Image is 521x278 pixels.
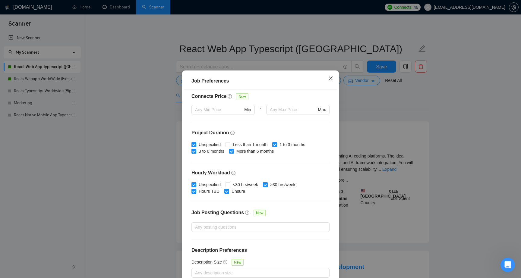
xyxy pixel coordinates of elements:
[323,70,339,87] button: Close
[229,188,248,195] span: Unsure
[196,181,223,188] span: Unspecified
[328,76,333,81] span: close
[277,141,308,148] span: 1 to 3 months
[255,105,266,122] div: -
[231,170,236,175] span: question-circle
[318,106,326,113] span: Max
[230,181,260,188] span: <30 hrs/week
[191,259,222,265] h5: Description Size
[230,141,270,148] span: Less than 1 month
[500,258,515,272] iframe: Intercom live chat
[191,129,330,136] h4: Project Duration
[268,181,298,188] span: >30 hrs/week
[191,209,244,216] h4: Job Posting Questions
[196,148,227,155] span: 3 to 6 months
[191,169,330,176] h4: Hourly Workload
[196,188,222,195] span: Hours TBD
[191,93,226,100] h4: Connects Price
[191,77,330,85] div: Job Preferences
[270,106,317,113] input: Any Max Price
[191,247,330,254] h4: Description Preferences
[234,148,276,155] span: More than 6 months
[196,141,223,148] span: Unspecified
[244,106,251,113] span: Min
[223,260,228,264] span: question-circle
[230,130,235,135] span: question-circle
[195,106,243,113] input: Any Min Price
[254,210,266,216] span: New
[236,93,248,100] span: New
[245,210,250,215] span: question-circle
[232,259,244,266] span: New
[228,94,232,99] span: question-circle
